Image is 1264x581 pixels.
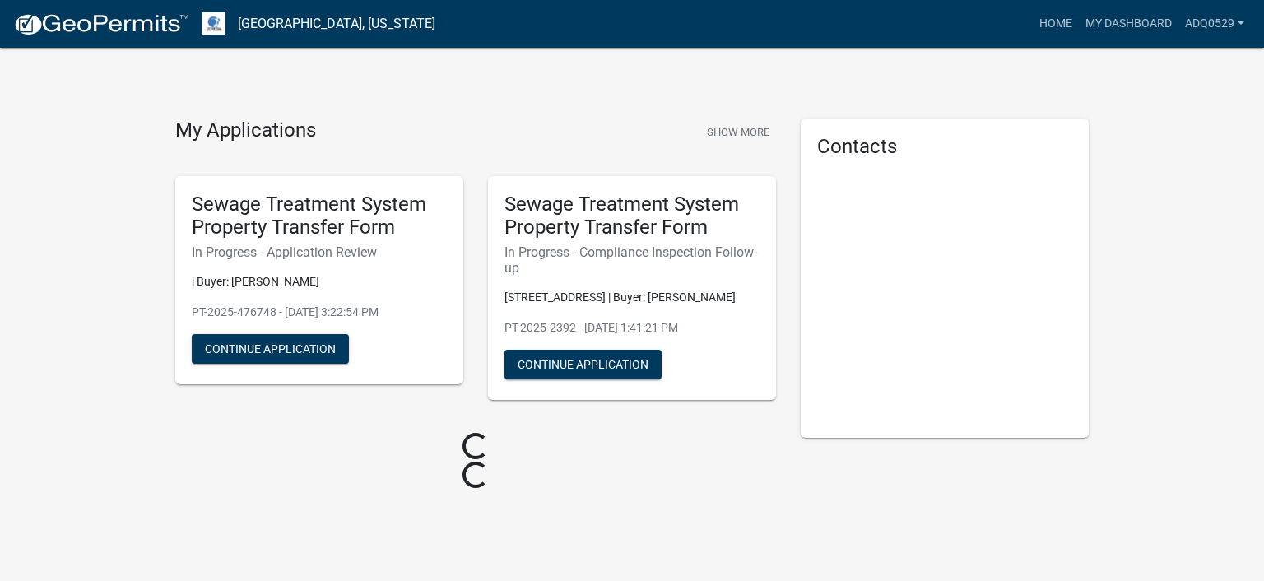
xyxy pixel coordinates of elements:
[192,304,447,321] p: PT-2025-476748 - [DATE] 3:22:54 PM
[192,273,447,290] p: | Buyer: [PERSON_NAME]
[202,12,225,35] img: Otter Tail County, Minnesota
[175,119,316,143] h4: My Applications
[504,244,760,276] h6: In Progress - Compliance Inspection Follow-up
[504,193,760,240] h5: Sewage Treatment System Property Transfer Form
[817,135,1072,159] h5: Contacts
[504,350,662,379] button: Continue Application
[504,289,760,306] p: [STREET_ADDRESS] | Buyer: [PERSON_NAME]
[504,319,760,337] p: PT-2025-2392 - [DATE] 1:41:21 PM
[1178,8,1251,40] a: adq0529
[192,193,447,240] h5: Sewage Treatment System Property Transfer Form
[192,334,349,364] button: Continue Application
[238,10,435,38] a: [GEOGRAPHIC_DATA], [US_STATE]
[192,244,447,260] h6: In Progress - Application Review
[1079,8,1178,40] a: My Dashboard
[700,119,776,146] button: Show More
[1033,8,1079,40] a: Home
